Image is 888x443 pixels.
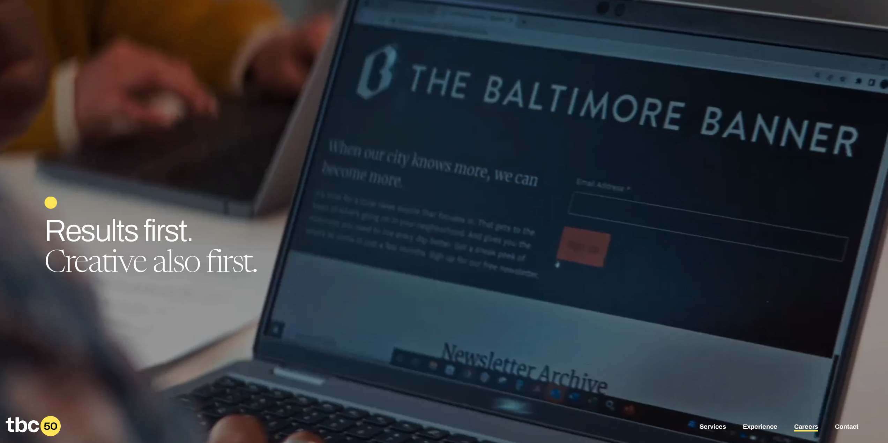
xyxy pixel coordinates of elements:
span: Results first. [44,214,193,247]
a: Contact [835,423,858,431]
a: Home [6,431,61,439]
span: Creative also first. [44,249,257,280]
a: Experience [743,423,777,431]
a: Services [700,423,726,431]
a: Careers [794,423,818,431]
